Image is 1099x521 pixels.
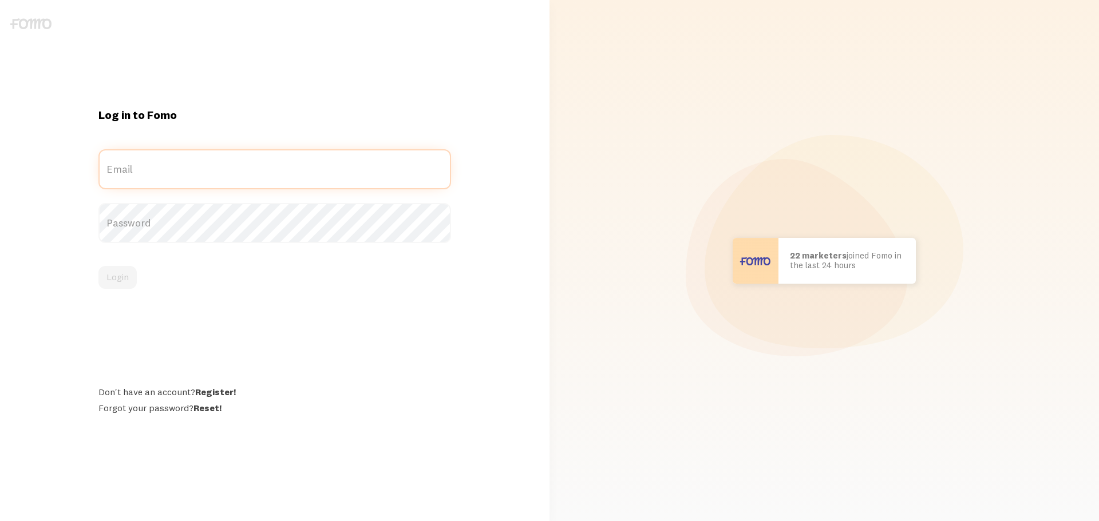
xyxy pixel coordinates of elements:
img: User avatar [733,238,778,284]
label: Email [98,149,451,189]
img: fomo-logo-gray-b99e0e8ada9f9040e2984d0d95b3b12da0074ffd48d1e5cb62ac37fc77b0b268.svg [10,18,52,29]
a: Register! [195,386,236,397]
div: Forgot your password? [98,402,451,413]
div: Don't have an account? [98,386,451,397]
label: Password [98,203,451,243]
a: Reset! [193,402,222,413]
p: joined Fomo in the last 24 hours [790,251,904,270]
h1: Log in to Fomo [98,108,451,122]
b: 22 marketers [790,250,847,261]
